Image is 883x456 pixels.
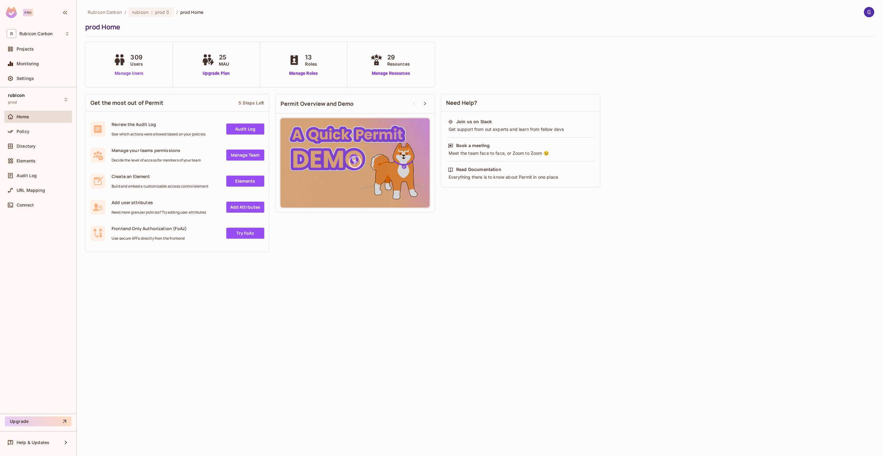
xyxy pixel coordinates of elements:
[8,93,25,98] span: rubicon
[448,174,593,180] div: Everything there is to know about Permit in one place
[17,61,39,66] span: Monitoring
[219,53,229,62] span: 25
[17,129,29,134] span: Policy
[112,210,206,215] span: Need more granular policies? Try adding user attributes
[226,202,264,213] a: Add Attrbutes
[112,226,187,231] span: Frontend Only Authorization (FoAz)
[112,236,187,241] span: Use secure API's directly from the frontend
[287,70,320,77] a: Manage Roles
[201,70,232,77] a: Upgrade Plan
[112,147,201,153] span: Manage your teams permissions
[226,150,264,161] a: Manage Team
[456,119,492,125] div: Join us on Slack
[17,76,34,81] span: Settings
[130,53,143,62] span: 309
[19,31,52,36] span: Workspace: Rubicon Carbon
[387,53,410,62] span: 29
[456,166,501,173] div: Read Documentation
[17,173,37,178] span: Audit Log
[17,203,34,207] span: Connect
[226,228,264,239] a: Try FoAz
[7,29,16,38] span: R
[112,158,201,163] span: Decide the level of access for members of your team
[239,100,264,106] div: 5 Steps Left
[8,100,17,105] span: prod
[226,176,264,187] a: Elements
[17,158,36,163] span: Elements
[124,9,126,15] li: /
[305,61,317,67] span: Roles
[446,99,477,107] span: Need Help?
[219,61,229,67] span: MAU
[88,9,122,15] span: the active workspace
[132,9,149,15] span: rubicon
[864,7,874,17] img: Guy Hirshenzon
[180,9,203,15] span: prod Home
[17,440,49,445] span: Help & Updates
[305,53,317,62] span: 13
[85,22,871,32] div: prod Home
[17,47,34,51] span: Projects
[23,9,33,16] div: Pro
[369,70,413,77] a: Manage Resources
[17,188,45,193] span: URL Mapping
[151,10,153,15] span: :
[112,199,206,205] span: Add user attributes
[17,144,36,149] span: Directory
[5,416,71,426] button: Upgrade
[112,173,208,179] span: Create an Element
[6,7,17,18] img: SReyMgAAAABJRU5ErkJggg==
[130,61,143,67] span: Users
[226,123,264,135] a: Audit Log
[176,9,178,15] li: /
[448,126,593,132] div: Get support from out experts and learn from fellow devs
[17,114,29,119] span: Home
[112,70,146,77] a: Manage Users
[387,61,410,67] span: Resources
[112,184,208,189] span: Build and embed a customizable access control element
[112,121,205,127] span: Review the Audit Log
[155,9,165,15] span: prod
[90,99,163,107] span: Get the most out of Permit
[456,142,490,149] div: Book a meeting
[281,100,354,108] span: Permit Overview and Demo
[448,150,593,156] div: Meet the team face to face, or Zoom to Zoom 😉
[112,132,205,137] span: See which actions were allowed based on your policies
